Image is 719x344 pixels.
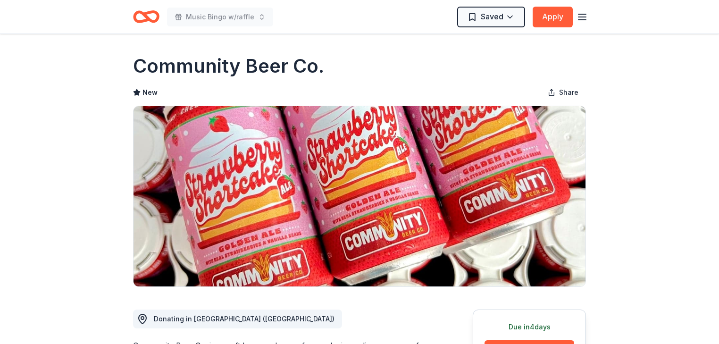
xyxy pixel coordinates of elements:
[481,10,503,23] span: Saved
[142,87,158,98] span: New
[540,83,586,102] button: Share
[167,8,273,26] button: Music Bingo w/raffle
[533,7,573,27] button: Apply
[186,11,254,23] span: Music Bingo w/raffle
[154,315,334,323] span: Donating in [GEOGRAPHIC_DATA] ([GEOGRAPHIC_DATA])
[457,7,525,27] button: Saved
[134,106,585,286] img: Image for Community Beer Co.
[133,53,324,79] h1: Community Beer Co.
[559,87,578,98] span: Share
[485,321,574,333] div: Due in 4 days
[133,6,159,28] a: Home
